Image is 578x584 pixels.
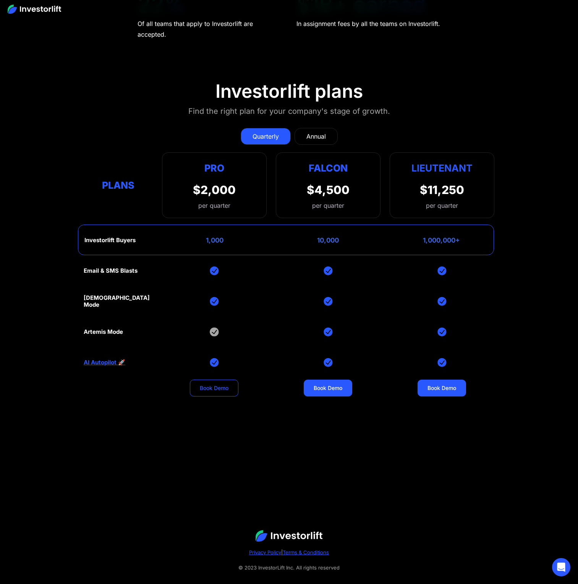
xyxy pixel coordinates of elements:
[304,380,352,396] a: Book Demo
[84,237,136,244] div: Investorlift Buyers
[307,183,350,197] div: $4,500
[253,132,279,141] div: Quarterly
[84,294,153,308] div: [DEMOGRAPHIC_DATA] Mode
[84,328,123,335] div: Artemis Mode
[215,80,363,102] div: Investorlift plans
[138,18,282,40] div: Of all teams that apply to Investorlift are accepted.
[552,558,570,576] div: Open Intercom Messenger
[84,359,125,366] a: AI Autopilot 🚀
[309,160,348,175] div: Falcon
[306,132,326,141] div: Annual
[190,380,238,396] a: Book Demo
[193,160,236,175] div: Pro
[84,267,138,274] div: Email & SMS Blasts
[317,236,339,244] div: 10,000
[15,563,563,572] div: © 2023 InvestorLift Inc. All rights reserved
[249,549,281,555] a: Privacy Policy
[296,18,440,29] div: In assignment fees by all the teams on Investorlift.
[312,201,344,210] div: per quarter
[193,201,236,210] div: per quarter
[193,183,236,197] div: $2,000
[206,236,223,244] div: 1,000
[411,162,473,174] strong: Lieutenant
[423,236,460,244] div: 1,000,000+
[283,549,329,555] a: Terms & Conditions
[188,105,390,117] div: Find the right plan for your company's stage of growth.
[15,548,563,557] div: |
[418,380,466,396] a: Book Demo
[420,183,464,197] div: $11,250
[426,201,458,210] div: per quarter
[84,178,153,193] div: Plans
